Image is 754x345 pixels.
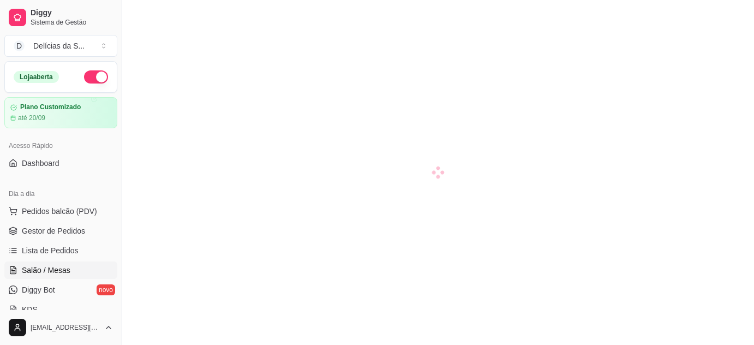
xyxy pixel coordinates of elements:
span: Diggy Bot [22,284,55,295]
button: [EMAIL_ADDRESS][DOMAIN_NAME] [4,314,117,341]
a: Diggy Botnovo [4,281,117,299]
a: KDS [4,301,117,318]
div: Delícias da S ... [33,40,85,51]
a: Salão / Mesas [4,261,117,279]
span: Pedidos balcão (PDV) [22,206,97,217]
span: Lista de Pedidos [22,245,79,256]
span: Salão / Mesas [22,265,70,276]
a: Lista de Pedidos [4,242,117,259]
button: Pedidos balcão (PDV) [4,203,117,220]
button: Select a team [4,35,117,57]
a: DiggySistema de Gestão [4,4,117,31]
a: Gestor de Pedidos [4,222,117,240]
div: Loja aberta [14,71,59,83]
a: Plano Customizadoaté 20/09 [4,97,117,128]
article: até 20/09 [18,114,45,122]
span: Sistema de Gestão [31,18,113,27]
span: [EMAIL_ADDRESS][DOMAIN_NAME] [31,323,100,332]
div: Dia a dia [4,185,117,203]
article: Plano Customizado [20,103,81,111]
span: D [14,40,25,51]
span: KDS [22,304,38,315]
span: Dashboard [22,158,59,169]
span: Gestor de Pedidos [22,225,85,236]
span: Diggy [31,8,113,18]
div: Acesso Rápido [4,137,117,154]
button: Alterar Status [84,70,108,84]
a: Dashboard [4,154,117,172]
